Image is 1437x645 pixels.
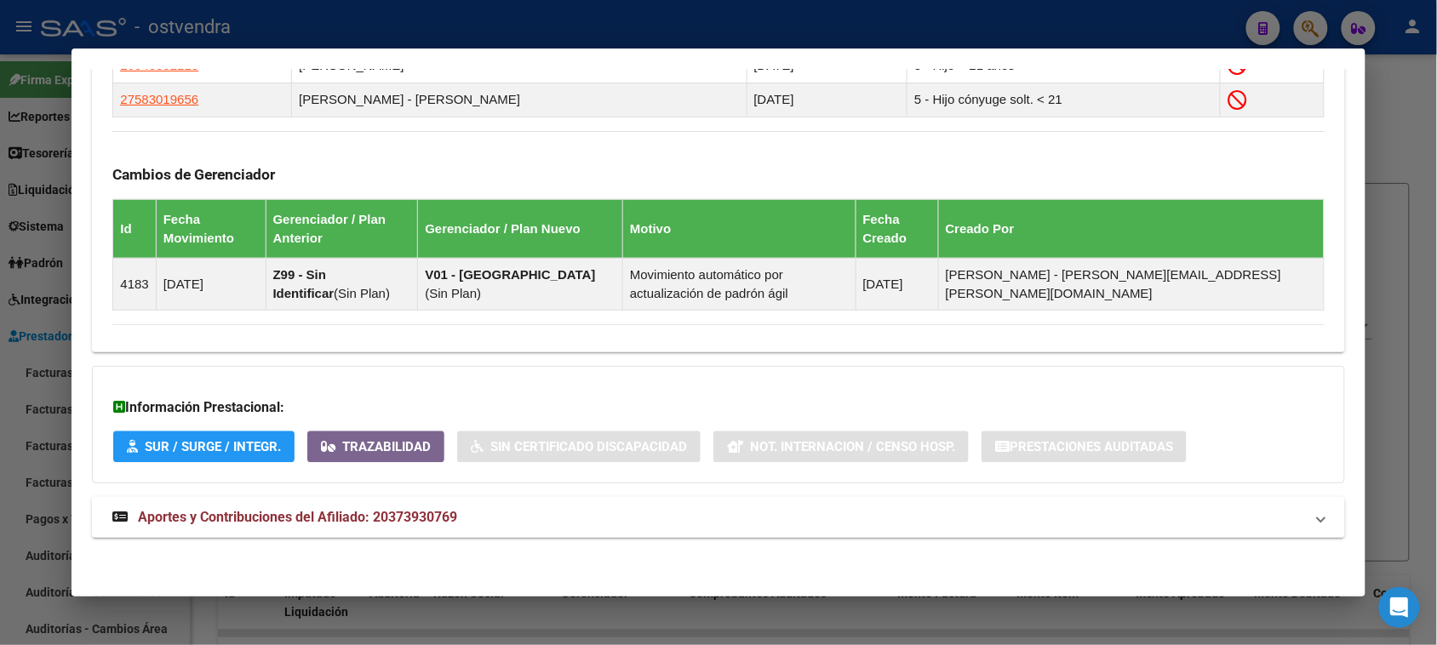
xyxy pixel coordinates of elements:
span: Sin Plan [338,286,386,300]
th: Gerenciador / Plan Anterior [266,199,418,258]
td: ( ) [266,258,418,310]
th: Id [113,199,156,258]
td: [PERSON_NAME] - [PERSON_NAME] [292,83,747,117]
td: [PERSON_NAME] - [PERSON_NAME][EMAIL_ADDRESS][PERSON_NAME][DOMAIN_NAME] [938,258,1324,310]
span: Sin Plan [429,286,477,300]
th: Gerenciador / Plan Nuevo [418,199,623,258]
span: Sin Certificado Discapacidad [490,439,687,454]
span: Prestaciones Auditadas [1010,439,1173,454]
td: ( ) [418,258,623,310]
th: Creado Por [938,199,1324,258]
strong: Z99 - Sin Identificar [273,267,335,300]
td: Movimiento automático por actualización de padrón ágil [623,258,856,310]
th: Fecha Movimiento [156,199,266,258]
td: [DATE] [747,83,907,117]
td: 5 - Hijo cónyuge solt. < 21 [907,83,1221,117]
span: Not. Internacion / Censo Hosp. [750,439,955,454]
span: 27583019656 [120,92,198,106]
button: Prestaciones Auditadas [982,431,1187,462]
button: Not. Internacion / Censo Hosp. [713,431,969,462]
button: SUR / SURGE / INTEGR. [113,431,295,462]
mat-expansion-panel-header: Aportes y Contribuciones del Afiliado: 20373930769 [92,497,1344,538]
th: Fecha Creado [856,199,938,258]
h3: Cambios de Gerenciador [112,165,1324,184]
div: Open Intercom Messenger [1379,587,1420,628]
td: [DATE] [156,258,266,310]
span: Trazabilidad [342,439,431,454]
button: Trazabilidad [307,431,444,462]
strong: V01 - [GEOGRAPHIC_DATA] [425,267,595,282]
span: SUR / SURGE / INTEGR. [145,439,281,454]
button: Sin Certificado Discapacidad [457,431,701,462]
span: 20548882118 [120,58,198,72]
span: Aportes y Contribuciones del Afiliado: 20373930769 [138,509,457,525]
th: Motivo [623,199,856,258]
td: [DATE] [856,258,938,310]
td: 4183 [113,258,156,310]
h3: Información Prestacional: [113,397,1323,418]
